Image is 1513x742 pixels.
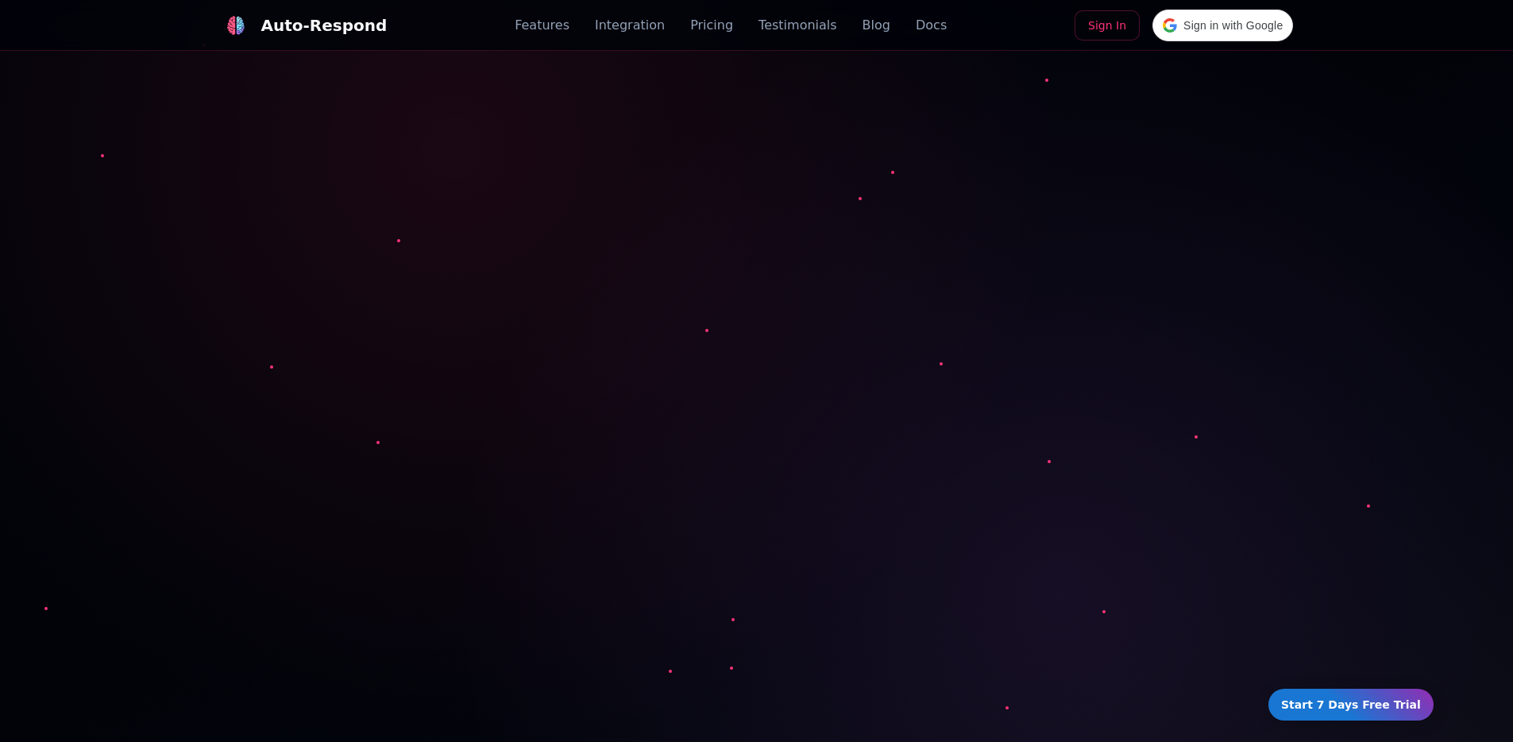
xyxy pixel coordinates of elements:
[261,14,388,37] div: Auto-Respond
[863,16,890,35] a: Blog
[916,16,947,35] a: Docs
[1152,10,1293,41] div: Sign in with Google
[1075,10,1140,41] a: Sign In
[220,10,388,41] a: Auto-Respond
[595,16,665,35] a: Integration
[226,15,245,35] img: logo.svg
[758,16,837,35] a: Testimonials
[1268,689,1434,721] a: Start 7 Days Free Trial
[1183,17,1283,34] span: Sign in with Google
[515,16,569,35] a: Features
[690,16,733,35] a: Pricing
